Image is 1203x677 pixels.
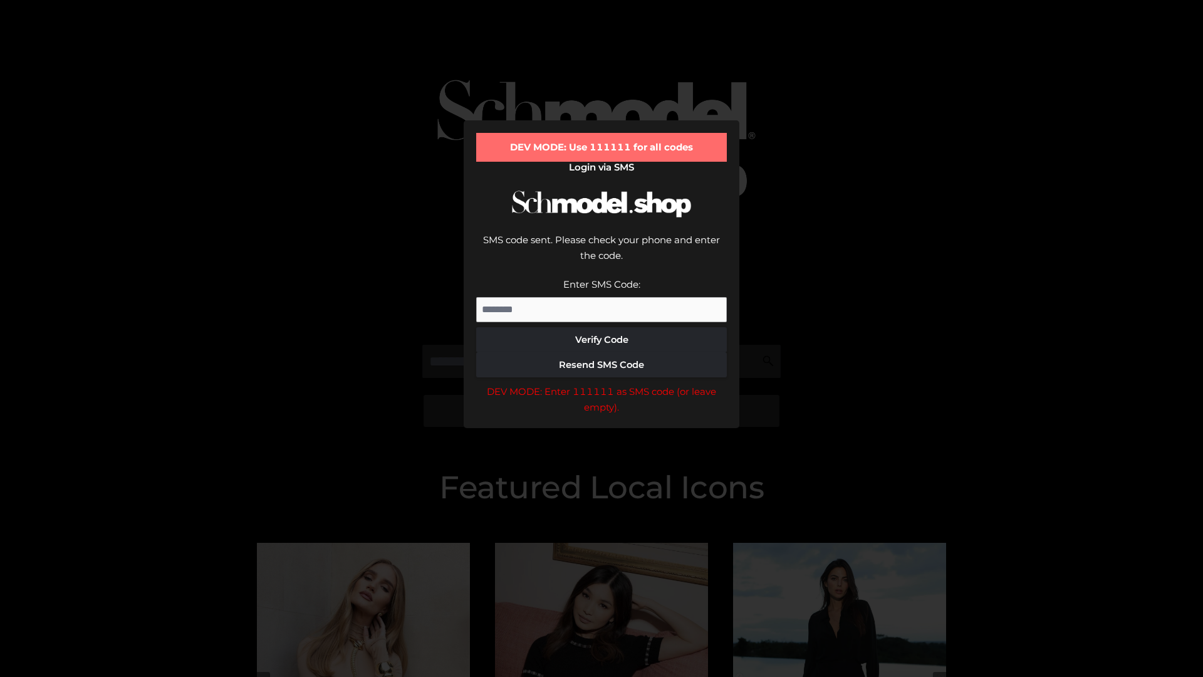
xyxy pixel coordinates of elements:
[476,352,727,377] button: Resend SMS Code
[563,278,640,290] label: Enter SMS Code:
[476,232,727,276] div: SMS code sent. Please check your phone and enter the code.
[476,162,727,173] h2: Login via SMS
[508,179,695,229] img: Schmodel Logo
[476,384,727,416] div: DEV MODE: Enter 111111 as SMS code (or leave empty).
[476,133,727,162] div: DEV MODE: Use 111111 for all codes
[476,327,727,352] button: Verify Code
